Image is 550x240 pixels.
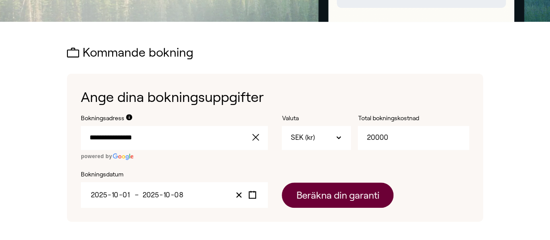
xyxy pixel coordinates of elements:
[112,153,134,160] img: Google logo
[90,191,108,199] input: Year
[123,191,131,199] input: Day
[232,189,246,201] button: Clear value
[111,191,119,199] input: Month
[282,183,393,208] button: Beräkna din garanti
[358,126,469,149] input: Total bokningskostnad
[119,191,123,199] span: -
[81,153,112,159] span: powered by
[282,114,351,123] label: Valuta
[142,191,160,199] input: Year
[246,189,259,201] button: Toggle calendar
[160,191,163,199] span: -
[135,191,141,199] span: –
[171,191,174,199] span: -
[81,88,469,107] h1: Ange dina bokningsuppgifter
[250,126,268,149] button: clear value
[290,133,314,142] span: SEK (kr)
[81,114,124,123] label: Bokningsadress
[108,191,111,199] span: -
[123,191,127,199] span: 0
[175,191,184,199] input: Day
[81,170,268,179] label: Bokningsdatum
[163,191,171,199] input: Month
[174,191,179,199] span: 0
[67,46,483,60] h2: Kommande bokning
[358,114,445,123] label: Total bokningskostnad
